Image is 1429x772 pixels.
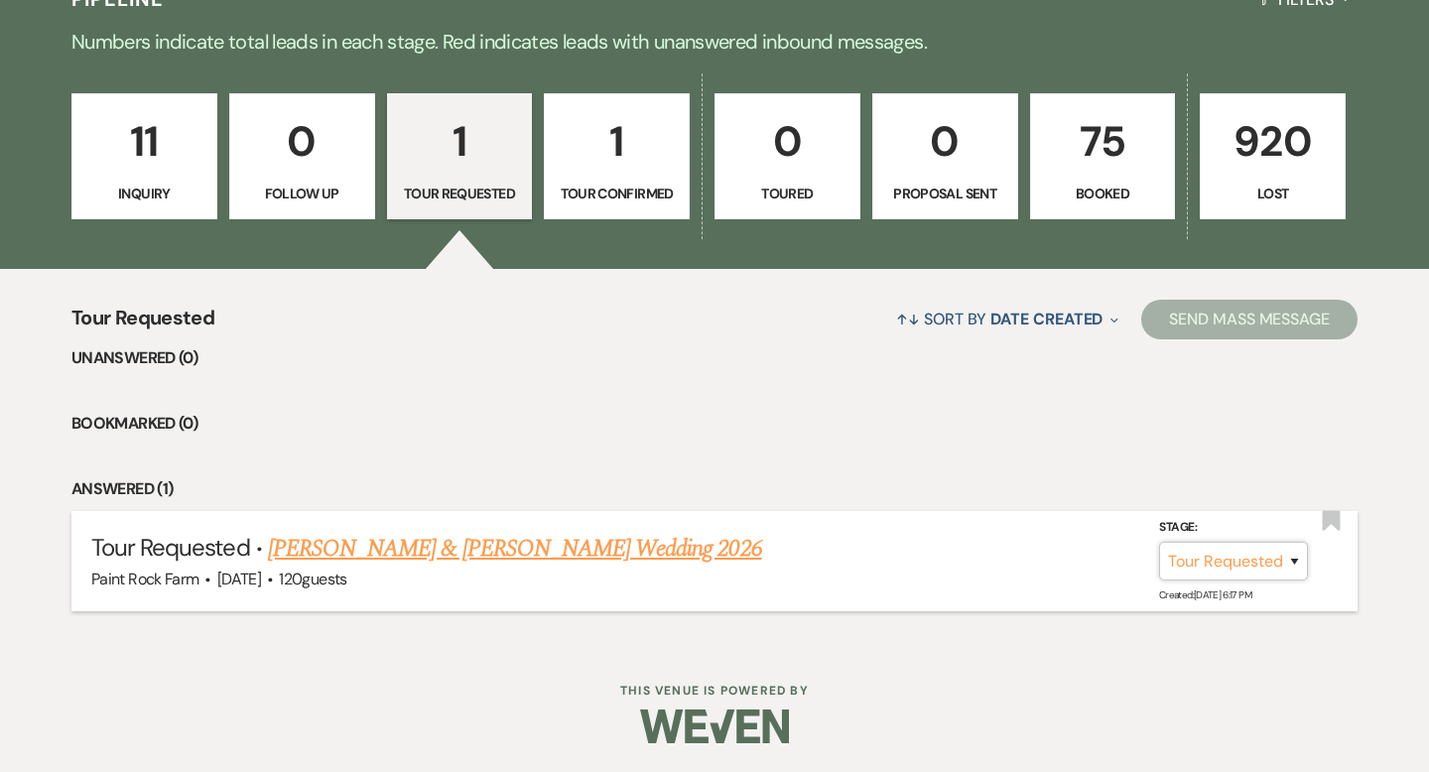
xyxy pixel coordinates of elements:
[91,532,250,563] span: Tour Requested
[279,569,346,589] span: 120 guests
[71,411,1358,437] li: Bookmarked (0)
[268,531,762,567] a: [PERSON_NAME] & [PERSON_NAME] Wedding 2026
[885,108,1005,175] p: 0
[387,93,533,220] a: 1Tour Requested
[242,183,362,204] p: Follow Up
[714,93,860,220] a: 0Toured
[557,183,677,204] p: Tour Confirmed
[727,108,847,175] p: 0
[71,345,1358,371] li: Unanswered (0)
[1159,517,1308,539] label: Stage:
[400,183,520,204] p: Tour Requested
[640,692,789,761] img: Weven Logo
[1043,108,1163,175] p: 75
[1159,588,1251,601] span: Created: [DATE] 6:17 PM
[1200,93,1346,220] a: 920Lost
[217,569,261,589] span: [DATE]
[727,183,847,204] p: Toured
[885,183,1005,204] p: Proposal Sent
[242,108,362,175] p: 0
[1043,183,1163,204] p: Booked
[1213,108,1333,175] p: 920
[888,293,1126,345] button: Sort By Date Created
[1030,93,1176,220] a: 75Booked
[557,108,677,175] p: 1
[896,309,920,329] span: ↑↓
[990,309,1103,329] span: Date Created
[84,183,204,204] p: Inquiry
[544,93,690,220] a: 1Tour Confirmed
[71,303,214,345] span: Tour Requested
[872,93,1018,220] a: 0Proposal Sent
[71,476,1358,502] li: Answered (1)
[1141,300,1358,339] button: Send Mass Message
[400,108,520,175] p: 1
[229,93,375,220] a: 0Follow Up
[84,108,204,175] p: 11
[1213,183,1333,204] p: Lost
[91,569,198,589] span: Paint Rock Farm
[71,93,217,220] a: 11Inquiry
